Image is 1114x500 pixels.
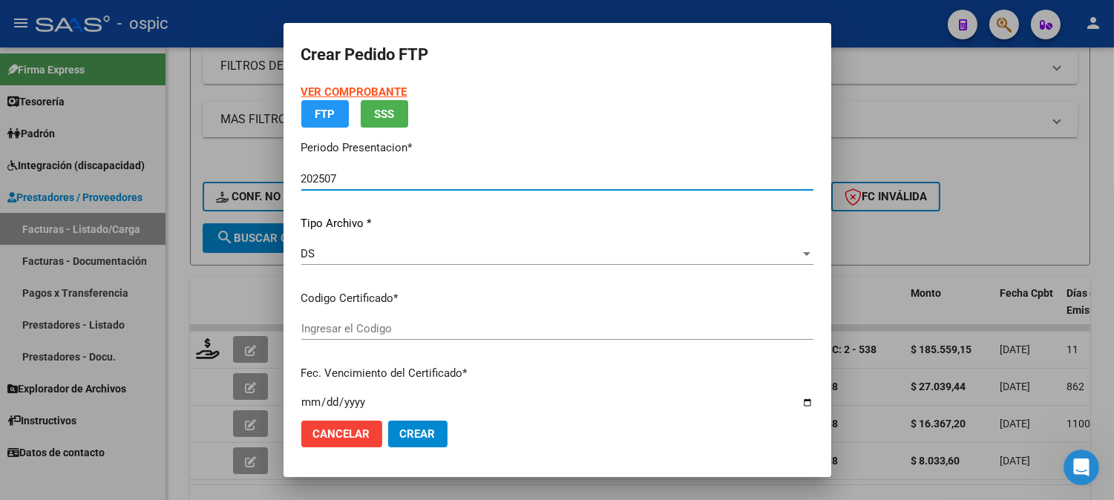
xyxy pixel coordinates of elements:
[15,225,282,266] div: Envíanos un mensaje
[198,401,246,411] span: Mensajes
[301,139,813,157] p: Periodo Presentacion
[30,237,248,253] div: Envíanos un mensaje
[30,181,267,206] p: Necesitás ayuda?
[301,100,349,128] button: FTP
[301,290,813,307] p: Codigo Certificado
[1064,450,1099,485] iframe: Intercom live chat
[313,427,370,441] span: Cancelar
[148,364,297,423] button: Mensajes
[301,247,315,260] span: DS
[400,427,436,441] span: Crear
[59,401,91,411] span: Inicio
[301,421,382,447] button: Cancelar
[361,100,408,128] button: SSS
[388,421,448,447] button: Crear
[315,108,335,121] span: FTP
[30,105,267,181] p: Hola! [GEOGRAPHIC_DATA]
[301,215,813,232] p: Tipo Archivo *
[301,365,813,382] p: Fec. Vencimiento del Certificado
[374,108,394,121] span: SSS
[301,41,813,69] h2: Crear Pedido FTP
[301,85,407,99] a: VER COMPROBANTE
